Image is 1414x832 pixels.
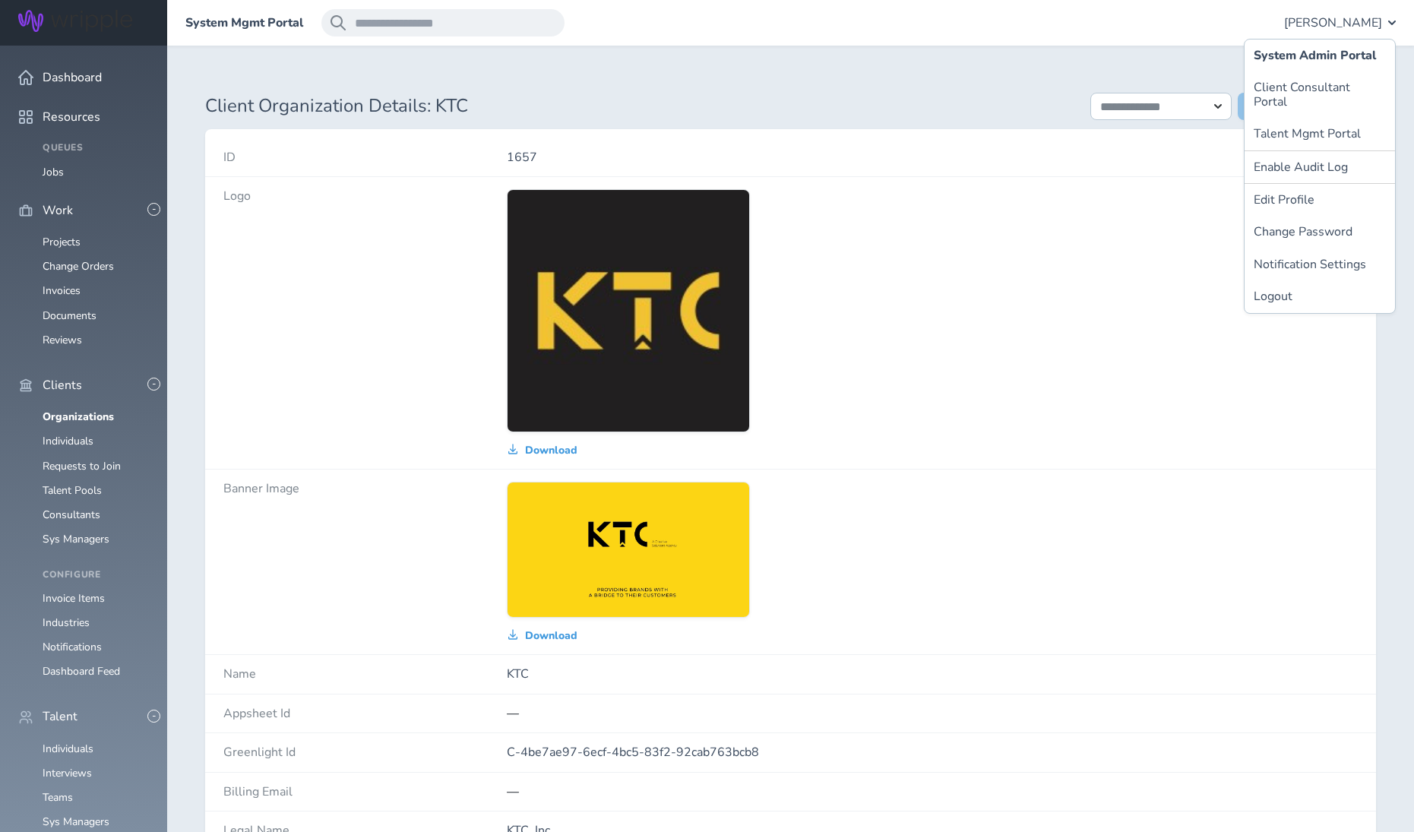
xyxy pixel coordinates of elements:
[507,707,1358,720] p: —
[43,410,114,424] a: Organizations
[1245,40,1395,71] a: System Admin Portal
[525,444,577,457] span: Download
[43,110,100,124] span: Resources
[1245,248,1395,280] a: Notification Settings
[147,710,160,723] button: -
[43,710,78,723] span: Talent
[223,785,507,799] h4: Billing Email
[43,508,100,522] a: Consultants
[43,283,81,298] a: Invoices
[223,667,507,681] h4: Name
[1245,71,1395,118] a: Client Consultant Portal
[43,165,64,179] a: Jobs
[1284,16,1382,30] span: [PERSON_NAME]
[43,664,120,679] a: Dashboard Feed
[507,785,1358,799] p: —
[205,96,1072,117] h1: Client Organization Details: KTC
[223,707,507,720] h4: Appsheet Id
[43,308,96,323] a: Documents
[507,745,1358,759] p: C-4be7ae97-6ecf-4bc5-83f2-92cab763bcb8
[43,742,93,756] a: Individuals
[1245,216,1395,248] a: Change Password
[1245,280,1395,312] a: Logout
[43,532,109,546] a: Sys Managers
[43,483,102,498] a: Talent Pools
[508,190,749,432] img: Z
[507,667,1358,681] p: KTC
[147,378,160,391] button: -
[223,482,507,495] h4: Banner Image
[43,570,149,581] h4: Configure
[1238,93,1276,120] button: Run Action
[43,790,73,805] a: Teams
[43,204,73,217] span: Work
[507,150,1358,164] p: 1657
[223,150,507,164] h4: ID
[1245,118,1395,150] a: Talent Mgmt Portal
[43,71,102,84] span: Dashboard
[147,203,160,216] button: -
[43,235,81,249] a: Projects
[223,745,507,759] h4: Greenlight Id
[43,459,121,473] a: Requests to Join
[1245,184,1395,216] a: Edit Profile
[43,815,109,829] a: Sys Managers
[43,333,82,347] a: Reviews
[43,143,149,153] h4: Queues
[508,482,749,617] img: 9k=
[43,378,82,392] span: Clients
[525,630,577,642] span: Download
[43,259,114,274] a: Change Orders
[43,434,93,448] a: Individuals
[43,640,102,654] a: Notifications
[1284,9,1396,36] button: [PERSON_NAME]
[1245,151,1395,183] button: Enable Audit Log
[43,615,90,630] a: Industries
[185,16,303,30] a: System Mgmt Portal
[18,10,132,32] img: Wripple
[43,766,92,780] a: Interviews
[43,591,105,606] a: Invoice Items
[223,189,507,203] h4: Logo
